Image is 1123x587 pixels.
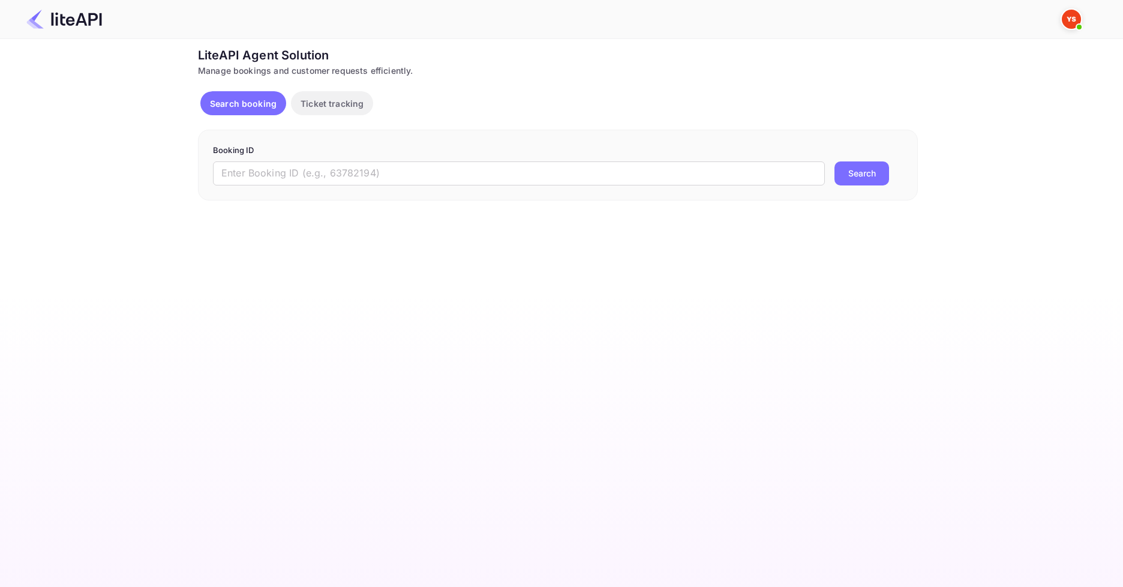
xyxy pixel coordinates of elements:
img: Yandex Support [1062,10,1081,29]
p: Booking ID [213,145,903,157]
input: Enter Booking ID (e.g., 63782194) [213,161,825,185]
p: Search booking [210,97,277,110]
div: Manage bookings and customer requests efficiently. [198,64,918,77]
p: Ticket tracking [301,97,364,110]
img: LiteAPI Logo [26,10,102,29]
button: Search [834,161,889,185]
div: LiteAPI Agent Solution [198,46,918,64]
